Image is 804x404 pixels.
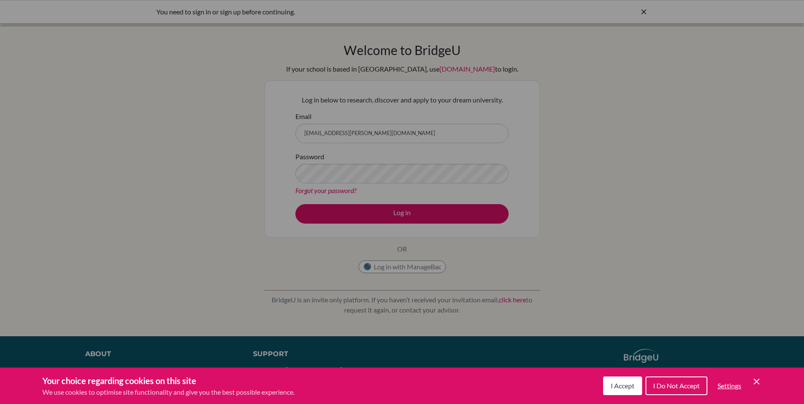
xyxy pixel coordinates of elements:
[653,382,700,390] span: I Do Not Accept
[645,376,707,395] button: I Do Not Accept
[603,376,642,395] button: I Accept
[42,374,295,387] h3: Your choice regarding cookies on this site
[718,382,741,390] span: Settings
[711,377,748,394] button: Settings
[751,376,762,387] button: Save and close
[42,387,295,397] p: We use cookies to optimise site functionality and give you the best possible experience.
[611,382,634,390] span: I Accept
